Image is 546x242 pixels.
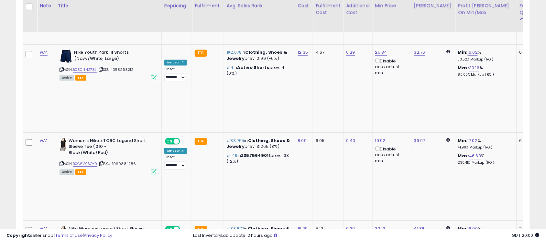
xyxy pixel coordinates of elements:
[227,137,290,149] span: Clothing, Shoes & Jewelry
[195,49,207,57] small: FBA
[316,2,341,16] div: Fulfillment Cost
[375,145,406,164] div: Disable auto adjust min
[469,153,481,159] a: 46.63
[164,148,187,154] div: Amazon AI
[298,49,308,56] a: 12.35
[227,49,242,55] span: #2,078
[40,49,48,56] a: N/A
[69,138,147,158] b: Women's Nike x TCRC Legend Short Sleeve Tee (010 - Black/White/Red)
[316,138,338,144] div: 6.05
[60,49,157,80] div: ASIN:
[164,2,189,9] div: Repricing
[469,65,480,71] a: 30.16
[73,161,97,167] a: B0C6V9SQX9
[458,2,514,16] div: Profit [PERSON_NAME] on Min/Max
[414,49,425,56] a: 32.76
[75,169,86,175] span: FBA
[375,2,409,9] div: Min Price
[166,138,174,144] span: ON
[75,75,86,81] span: FBA
[298,2,311,9] div: Cost
[458,72,512,77] p: 80.00% Markup (ROI)
[98,67,134,72] span: | SKU: 1058298212
[414,2,453,9] div: [PERSON_NAME]
[458,153,469,159] b: Max:
[316,49,338,55] div: 4.67
[468,137,478,144] a: 17.02
[237,64,269,71] span: Active Shorts
[241,152,270,159] span: 23575649011
[458,137,468,144] b: Min:
[458,153,512,165] div: %
[519,138,540,144] div: 6
[512,232,540,238] span: 2025-09-9 20:00 GMT
[346,2,370,16] div: Additional Cost
[60,138,67,151] img: 318cKI9vsZL._SL40_.jpg
[193,233,540,239] div: Last InventoryLab Update: 2 hours ago.
[375,137,386,144] a: 19.92
[227,65,290,76] p: in prev: 4 (0%)
[346,137,355,144] a: 0.40
[458,160,512,165] p: 230.41% Markup (ROI)
[458,65,469,71] b: Max:
[60,169,74,175] span: All listings currently available for purchase on Amazon
[84,232,112,238] a: Privacy Policy
[227,138,290,149] p: in prev: 31265 (8%)
[346,49,355,56] a: 0.29
[298,137,307,144] a: 8.09
[195,2,221,9] div: Fulfillment
[519,49,540,55] div: 6
[375,57,406,76] div: Disable auto adjust min
[227,2,292,9] div: Avg. Sales Rank
[40,137,48,144] a: N/A
[458,145,512,150] p: 41.90% Markup (ROI)
[227,64,234,71] span: #4
[164,60,187,65] div: Amazon AI
[458,49,512,61] div: %
[458,65,512,77] div: %
[164,155,187,170] div: Preset:
[468,49,478,56] a: 16.02
[6,232,30,238] strong: Copyright
[60,49,72,62] img: 315ADRoDpJL._SL40_.jpg
[519,2,542,16] div: Fulfillable Quantity
[60,75,74,81] span: All listings currently available for purchase on Amazon
[55,232,83,238] a: Terms of Use
[227,153,290,164] p: in prev: 133 (12%)
[60,138,157,174] div: ASIN:
[227,49,288,61] span: Clothing, Shoes & Jewelry
[40,2,52,9] div: Note
[164,67,187,82] div: Preset:
[195,138,207,145] small: FBA
[375,49,387,56] a: 25.84
[98,161,136,166] span: | SKU: 1069884286
[6,233,112,239] div: seller snap | |
[73,67,97,72] a: B08CHN278L
[227,49,290,61] p: in prev: 2199 (-6%)
[458,49,468,55] b: Min:
[74,49,153,63] b: Nike Youth Park III Shorts (Navy/White, Large)
[414,137,425,144] a: 39.97
[58,2,159,9] div: Title
[227,137,245,144] span: #33,765
[458,138,512,150] div: %
[227,152,238,159] span: #149
[458,57,512,62] p: 33.52% Markup (ROI)
[179,138,190,144] span: OFF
